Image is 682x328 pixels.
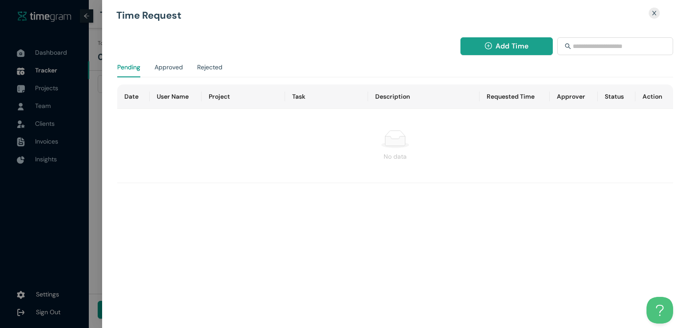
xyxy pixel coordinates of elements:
th: Requested Time [480,84,550,109]
div: No data [124,152,666,161]
span: search [565,43,571,49]
span: plus-circle [485,42,492,51]
div: Approved [155,62,183,72]
div: Pending [117,62,140,72]
th: Task [285,84,369,109]
button: Close [646,7,662,19]
th: Action [635,84,674,109]
th: Status [598,84,635,109]
th: Project [202,84,285,109]
th: Approver [550,84,598,109]
div: Rejected [197,62,222,72]
span: close [651,10,657,16]
th: Description [368,84,479,109]
th: User Name [150,84,202,109]
span: Add Time [496,40,528,52]
iframe: Toggle Customer Support [646,297,673,324]
h1: Time Request [116,11,576,20]
button: plus-circleAdd Time [460,37,553,55]
th: Date [117,84,149,109]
